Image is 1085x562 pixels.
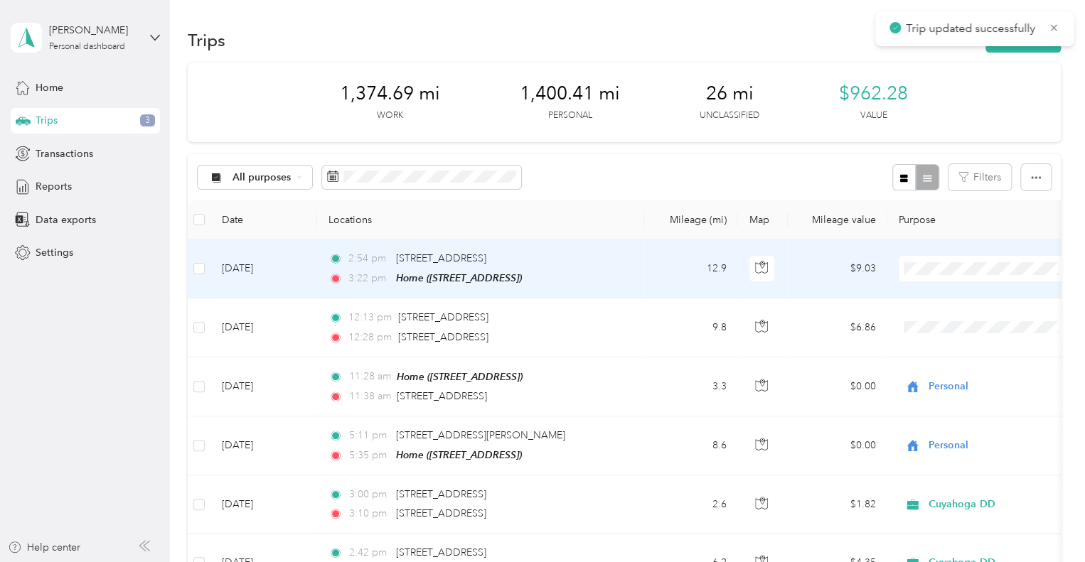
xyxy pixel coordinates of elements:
span: 3:00 pm [348,487,389,502]
span: Home ([STREET_ADDRESS]) [396,272,522,283]
p: Value [860,109,887,122]
th: Date [210,200,317,239]
td: [DATE] [210,475,317,534]
span: [STREET_ADDRESS] [397,390,487,402]
span: [STREET_ADDRESS] [396,507,486,519]
span: 12:28 pm [348,330,392,345]
div: [PERSON_NAME] [49,23,138,38]
span: 5:11 pm [348,428,389,443]
span: 12:13 pm [348,310,392,325]
span: 26 mi [706,82,754,105]
th: Mileage value [788,200,887,239]
span: 1,400.41 mi [520,82,620,105]
td: 2.6 [644,475,738,534]
td: 12.9 [644,239,738,298]
span: [STREET_ADDRESS] [396,252,486,264]
span: 3 [140,114,155,127]
span: Settings [36,245,73,260]
span: $962.28 [839,82,908,105]
span: [STREET_ADDRESS] [398,331,488,343]
button: Help center [8,540,80,555]
span: Home [36,80,63,95]
iframe: Everlance-gr Chat Button Frame [1005,482,1085,562]
p: Personal [548,109,592,122]
td: [DATE] [210,298,317,357]
span: 11:38 am [348,389,390,404]
span: 2:54 pm [348,251,389,266]
span: Personal [929,438,1059,453]
th: Map [738,200,788,239]
span: 5:35 pm [348,448,389,463]
span: Personal [929,379,1059,394]
div: Personal dashboard [49,43,125,51]
td: $9.03 [788,239,887,298]
span: Cuyahoga DD [929,497,1059,512]
span: Home ([STREET_ADDRESS]) [397,371,523,382]
td: $0.00 [788,357,887,416]
h1: Trips [188,33,225,48]
span: Transactions [36,146,93,161]
span: Data exports [36,212,96,227]
span: [STREET_ADDRESS] [396,488,486,500]
button: Filters [948,164,1011,190]
td: 3.3 [644,357,738,416]
span: [STREET_ADDRESS][PERSON_NAME] [396,429,565,441]
span: All purposes [232,173,292,183]
td: $0.00 [788,416,887,475]
span: 3:22 pm [348,271,389,286]
p: Trip updated successfully [906,20,1038,38]
td: [DATE] [210,357,317,416]
td: $1.82 [788,475,887,534]
span: [STREET_ADDRESS] [396,546,486,558]
span: Home ([STREET_ADDRESS]) [396,449,522,460]
p: Unclassified [700,109,759,122]
span: Trips [36,113,58,128]
td: [DATE] [210,416,317,475]
td: $6.86 [788,298,887,357]
span: [STREET_ADDRESS] [398,311,488,323]
span: 3:10 pm [348,506,389,522]
td: 9.8 [644,298,738,357]
span: 11:28 am [348,369,390,384]
span: 2:42 pm [348,545,389,561]
p: Work [377,109,403,122]
th: Locations [317,200,644,239]
td: [DATE] [210,239,317,298]
span: 1,374.69 mi [340,82,440,105]
td: 8.6 [644,416,738,475]
th: Mileage (mi) [644,200,738,239]
span: Reports [36,179,72,194]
